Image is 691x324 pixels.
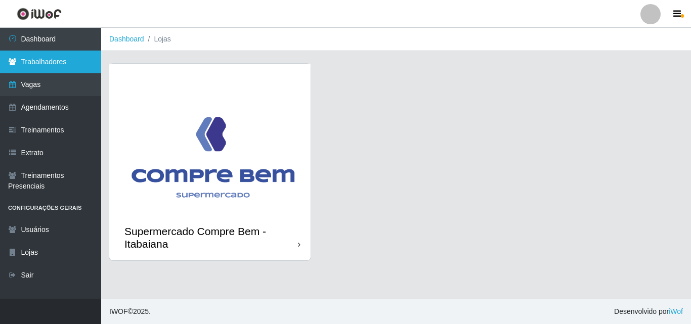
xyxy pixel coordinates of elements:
img: cardImg [109,64,311,215]
a: Dashboard [109,35,144,43]
span: Desenvolvido por [614,306,683,317]
li: Lojas [144,34,171,44]
a: Supermercado Compre Bem - Itabaiana [109,64,311,260]
span: © 2025 . [109,306,151,317]
nav: breadcrumb [101,28,691,51]
a: iWof [669,307,683,315]
img: CoreUI Logo [17,8,62,20]
span: IWOF [109,307,128,315]
div: Supermercado Compre Bem - Itabaiana [124,225,298,250]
